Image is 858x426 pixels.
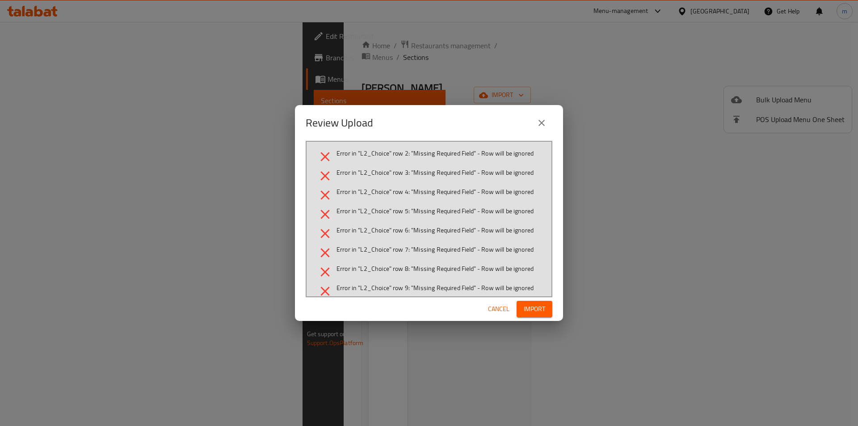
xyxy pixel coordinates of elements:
span: Error in "L2_Choice" row 3: "Missing Required Field" - Row will be ignored [336,168,534,177]
span: Error in "L2_Choice" row 4: "Missing Required Field" - Row will be ignored [336,187,534,196]
span: Error in "L2_Choice" row 5: "Missing Required Field" - Row will be ignored [336,207,534,215]
span: Error in "L2_Choice" row 9: "Missing Required Field" - Row will be ignored [336,283,534,292]
button: Cancel [484,301,513,317]
button: close [531,112,552,134]
button: Import [517,301,552,317]
span: Error in "L2_Choice" row 2: "Missing Required Field" - Row will be ignored [336,149,534,158]
span: Error in "L2_Choice" row 8: "Missing Required Field" - Row will be ignored [336,264,534,273]
span: Error in "L2_Choice" row 7: "Missing Required Field" - Row will be ignored [336,245,534,254]
span: Import [524,304,545,315]
span: Error in "L2_Choice" row 6: "Missing Required Field" - Row will be ignored [336,226,534,235]
span: Cancel [488,304,509,315]
h2: Review Upload [306,116,373,130]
